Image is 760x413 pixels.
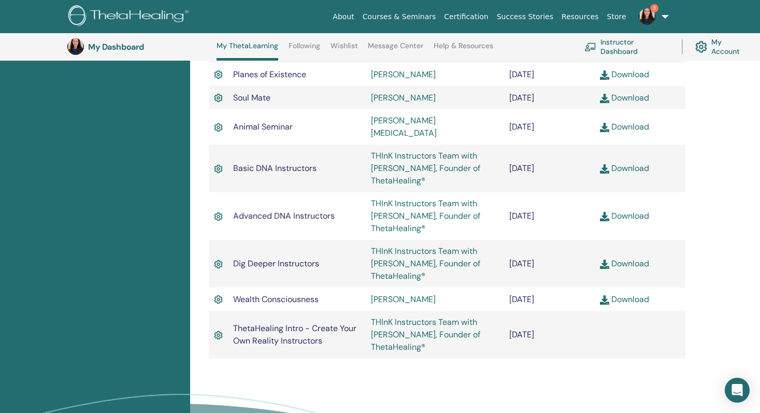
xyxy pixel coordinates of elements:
[603,7,630,26] a: Store
[504,192,595,240] td: [DATE]
[233,258,319,269] span: Dig Deeper Instructors
[504,240,595,288] td: [DATE]
[214,293,223,306] img: Active Certificate
[504,63,595,86] td: [DATE]
[600,92,649,103] a: Download
[440,7,492,26] a: Certification
[650,4,658,12] span: 3
[233,121,293,132] span: Animal Seminar
[88,42,192,52] h3: My Dashboard
[289,41,320,58] a: Following
[600,212,609,221] img: download.svg
[600,260,609,269] img: download.svg
[371,69,436,80] a: [PERSON_NAME]
[600,121,649,132] a: Download
[639,8,655,25] img: default.jpg
[68,5,192,29] img: logo.png
[600,69,649,80] a: Download
[214,258,223,270] img: Active Certificate
[695,38,707,55] img: cog.svg
[233,163,317,174] span: Basic DNA Instructors
[214,163,223,175] img: Active Certificate
[493,7,557,26] a: Success Stories
[359,7,440,26] a: Courses & Seminars
[214,68,223,81] img: Active Certificate
[233,210,335,221] span: Advanced DNA Instructors
[371,115,437,138] a: [PERSON_NAME][MEDICAL_DATA]
[217,41,278,61] a: My ThetaLearning
[233,294,319,305] span: Wealth Consciousness
[214,92,223,104] img: Active Certificate
[434,41,493,58] a: Help & Resources
[504,311,595,359] td: [DATE]
[600,210,649,221] a: Download
[504,288,595,311] td: [DATE]
[371,246,480,281] a: THInK Instructors Team with [PERSON_NAME], Founder of ThetaHealing®
[504,145,595,192] td: [DATE]
[557,7,603,26] a: Resources
[600,294,649,305] a: Download
[328,7,358,26] a: About
[214,210,223,223] img: Active Certificate
[504,86,595,109] td: [DATE]
[600,164,609,174] img: download.svg
[371,317,480,352] a: THInK Instructors Team with [PERSON_NAME], Founder of ThetaHealing®
[600,258,649,269] a: Download
[600,163,649,174] a: Download
[371,294,436,305] a: [PERSON_NAME]
[214,329,223,341] img: Active Certificate
[67,38,84,55] img: default.jpg
[504,109,595,145] td: [DATE]
[600,94,609,103] img: download.svg
[371,198,480,234] a: THInK Instructors Team with [PERSON_NAME], Founder of ThetaHealing®
[233,92,270,103] span: Soul Mate
[214,121,223,134] img: Active Certificate
[233,323,356,346] span: ThetaHealing Intro - Create Your Own Reality Instructors
[695,35,750,58] a: My Account
[584,42,596,51] img: chalkboard-teacher.svg
[371,92,436,103] a: [PERSON_NAME]
[368,41,423,58] a: Message Center
[600,295,609,305] img: download.svg
[600,70,609,80] img: download.svg
[371,150,480,186] a: THInK Instructors Team with [PERSON_NAME], Founder of ThetaHealing®
[331,41,358,58] a: Wishlist
[600,123,609,132] img: download.svg
[584,35,669,58] a: Instructor Dashboard
[725,378,750,403] div: Open Intercom Messenger
[233,69,306,80] span: Planes of Existence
